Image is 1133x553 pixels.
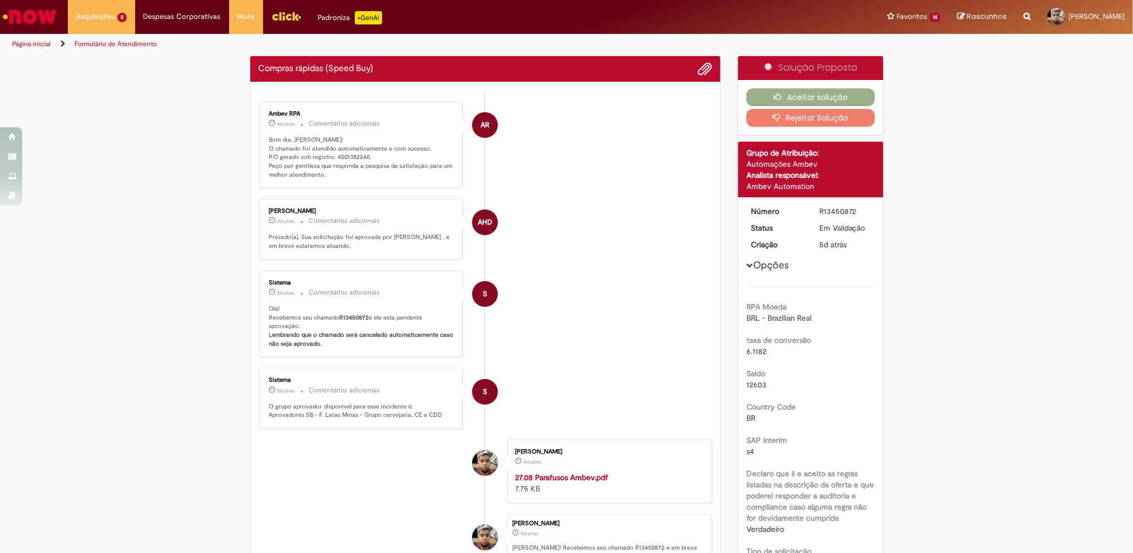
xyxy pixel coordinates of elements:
[269,280,454,286] div: Sistema
[746,109,875,127] button: Rejeitar Solução
[743,222,811,233] dt: Status
[318,11,382,24] div: Padroniza
[483,281,487,307] span: S
[746,88,875,106] button: Aceitar solução
[746,435,787,445] b: SAP Interim
[819,239,871,250] div: 27/08/2025 09:02:07
[819,240,847,250] time: 27/08/2025 09:02:07
[259,64,374,74] h2: Compras rápidas (Speed Buy) Histórico de tíquete
[746,524,784,534] span: Verdadeiro
[523,459,541,465] time: 27/08/2025 08:59:42
[746,147,875,158] div: Grupo de Atribuição:
[309,119,380,128] small: Comentários adicionais
[472,210,498,235] div: Arthur Henrique De Paula Morais
[481,112,489,138] span: AR
[269,208,454,215] div: [PERSON_NAME]
[271,8,301,24] img: click_logo_yellow_360x200.png
[340,313,369,322] b: R13450872
[515,472,700,494] div: 7.75 KB
[521,530,538,537] time: 27/08/2025 09:02:07
[269,233,454,250] p: Prezado(a), Sua solicitação foi aprovada por [PERSON_NAME] , e em breve estaremos atuando.
[819,206,871,217] div: R13450872
[309,386,380,395] small: Comentários adicionais
[738,56,883,80] div: Solução Proposta
[819,240,847,250] span: 5d atrás
[278,387,295,394] span: 5d atrás
[238,11,255,22] span: More
[515,449,700,455] div: [PERSON_NAME]
[278,121,295,127] span: 4d atrás
[472,112,498,138] div: Ambev RPA
[746,335,811,345] b: taxa de conversão
[269,402,454,420] p: O grupo aprovador disponível para esse incidente é: Aprovadores SB - F. Latas Minas - Grupo cerve...
[269,111,454,117] div: Ambev RPA
[523,459,541,465] span: 5d atrás
[278,290,295,296] span: 5d atrás
[1068,12,1125,21] span: [PERSON_NAME]
[278,387,295,394] time: 27/08/2025 09:02:17
[521,530,538,537] span: 5d atrás
[269,377,454,383] div: Sistema
[897,11,927,22] span: Favoritos
[746,413,755,423] span: BR
[483,378,487,405] span: S
[746,368,765,378] b: Saldo
[743,239,811,250] dt: Criação
[269,305,454,348] p: Olá! Recebemos seu chamado e ele esta pendente aprovação.
[76,11,115,22] span: Requisições
[8,34,747,54] ul: Trilhas de página
[144,11,221,22] span: Despesas Corporativas
[309,288,380,297] small: Comentários adicionais
[472,450,498,476] div: Marcos Vinicius Duraes Victor
[269,331,456,348] b: Lembrando que o chamado será cancelado automaticamente caso não seja aprovado.
[746,346,766,356] span: 6.1182
[746,170,875,181] div: Analista responsável:
[515,472,608,482] a: 27.08 Parafusos Ambev.pdf
[746,181,875,192] div: Ambev Automation
[355,11,382,24] p: +GenAi
[746,402,796,412] b: Country Code
[746,302,786,312] b: RPA Moeda
[278,121,295,127] time: 28/08/2025 08:58:19
[472,525,498,550] div: Marcos Vinicius Duraes Victor
[478,209,492,236] span: AHD
[278,218,295,225] time: 28/08/2025 08:46:42
[746,469,874,523] b: Declaro que li e aceito as regras listadas na descrição da oferta e que poderei responder a audit...
[967,11,1007,22] span: Rascunhos
[309,216,380,226] small: Comentários adicionais
[75,39,157,48] a: Formulário de Atendimento
[746,446,754,456] span: s4
[746,380,766,390] span: 12603
[472,281,498,307] div: System
[117,13,127,22] span: 5
[278,218,295,225] span: 4d atrás
[819,222,871,233] div: Em Validação
[743,206,811,217] dt: Número
[1,6,58,28] img: ServiceNow
[472,379,498,405] div: System
[929,13,941,22] span: 14
[512,520,706,527] div: [PERSON_NAME]
[746,158,875,170] div: Automações Ambev
[12,39,51,48] a: Página inicial
[278,290,295,296] time: 27/08/2025 09:02:19
[697,62,712,76] button: Adicionar anexos
[957,12,1007,22] a: Rascunhos
[269,136,454,180] p: Bom dia, [PERSON_NAME]! O chamado foi atendido automaticamente e com sucesso. P.O gerado sob regi...
[746,313,812,323] span: BRL - Brazilian Real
